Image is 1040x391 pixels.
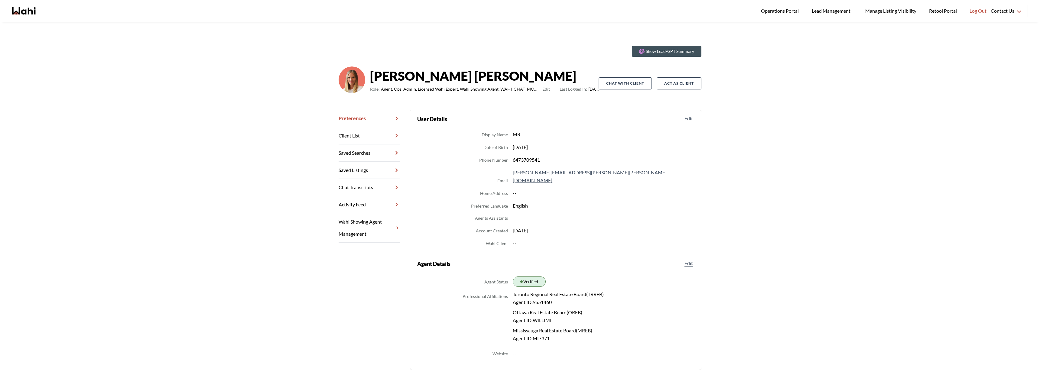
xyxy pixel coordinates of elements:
[542,86,550,93] button: Edit
[970,7,986,15] span: Log Out
[370,86,380,93] span: Role:
[657,77,701,89] button: Act as Client
[463,293,508,300] dt: Professional Affiliations
[513,189,694,197] dd: --
[482,131,508,138] dt: Display Name
[492,350,508,357] dt: Website
[339,179,400,196] a: Chat Transcripts
[560,86,599,93] span: [DATE]
[12,7,36,15] a: Wahi homepage
[476,227,508,234] dt: Account Created
[513,156,694,164] dd: 6473709541
[683,260,694,267] button: Edit
[599,77,652,89] button: Chat with client
[523,278,538,285] span: Verified
[513,298,604,306] span: Agent ID: 9551460
[339,213,400,243] a: Wahi Showing Agent Management
[480,190,508,197] dt: Home Address
[339,66,365,93] img: 0f07b375cde2b3f9.png
[683,115,694,122] button: Edit
[812,7,853,15] span: Lead Management
[339,196,400,213] a: Activity Feed
[513,327,604,334] span: Mississauga Real Estate Board ( MREB )
[761,7,801,15] span: Operations Portal
[513,227,694,234] dd: [DATE]
[381,86,540,93] span: Agent, Ops, Admin, Licensed Wahi Expert, Wahi Showing Agent, WAHI_CHAT_MODERATOR
[513,131,694,138] dd: MR
[513,290,604,298] span: Toronto Regional Real Estate Board ( TRREB )
[339,162,400,179] a: Saved Listings
[513,309,604,316] span: Ottawa Real Estate Board ( OREB )
[475,215,508,222] dt: Agents Assistants
[513,239,694,247] dd: --
[339,110,400,127] a: Preferences
[339,127,400,144] a: Client List
[479,157,508,164] dt: Phone Number
[513,202,694,210] dd: English
[486,240,508,247] dt: Wahi Client
[339,144,400,162] a: Saved Searches
[513,169,694,184] dd: [PERSON_NAME][EMAIL_ADDRESS][PERSON_NAME][PERSON_NAME][DOMAIN_NAME]
[513,334,604,342] span: Agent ID: MI7371
[497,177,508,184] dt: Email
[863,7,918,15] span: Manage Listing Visibility
[929,7,959,15] span: Retool Portal
[370,67,599,85] strong: [PERSON_NAME] [PERSON_NAME]
[560,86,587,92] span: Last Logged In:
[471,202,508,210] dt: Preferred Language
[483,144,508,151] dt: Date of Birth
[632,46,701,57] button: Show Lead-GPT Summary
[484,278,508,286] dt: Agent Status
[513,316,604,324] span: Agent ID: WILLIMI
[417,115,447,123] h2: User Details
[417,260,450,268] h2: Agent Details
[513,350,694,357] dd: --
[513,143,694,151] dd: [DATE]
[646,48,694,54] p: Show Lead-GPT Summary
